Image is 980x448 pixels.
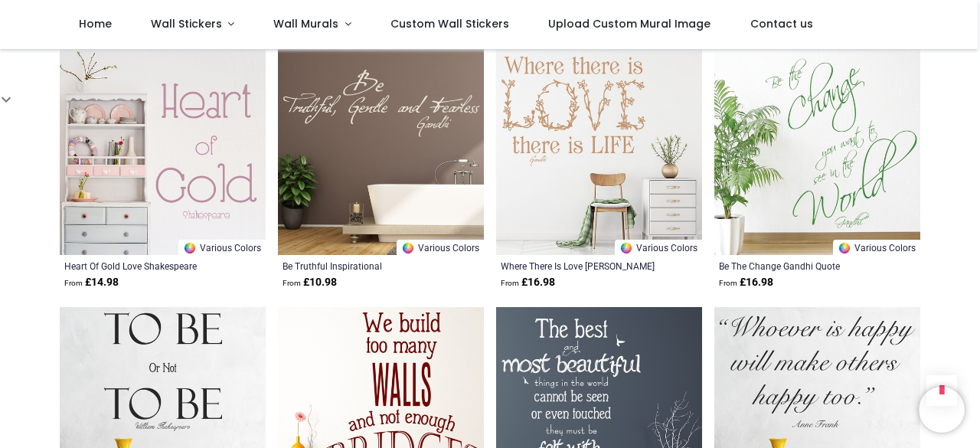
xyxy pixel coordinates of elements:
[619,241,633,255] img: Color Wheel
[64,275,119,290] strong: £ 14.98
[501,260,658,272] a: Where There Is Love [PERSON_NAME] Life Quote
[273,16,338,31] span: Wall Murals
[64,260,221,272] a: Heart Of Gold Love Shakespeare Quote
[283,260,439,272] a: Be Truthful Inspirational [PERSON_NAME] Quote
[548,16,710,31] span: Upload Custom Mural Image
[397,240,484,255] a: Various Colors
[79,16,112,31] span: Home
[390,16,509,31] span: Custom Wall Stickers
[151,16,222,31] span: Wall Stickers
[615,240,702,255] a: Various Colors
[919,387,965,433] iframe: Brevo live chat
[401,241,415,255] img: Color Wheel
[719,260,876,272] a: Be The Change Gandhi Quote
[838,241,851,255] img: Color Wheel
[496,49,702,255] img: Where There Is Love Gandhi Life Quote Wall Sticker
[183,241,197,255] img: Color Wheel
[278,49,484,255] img: Be Truthful Inspirational Gandhi Quote Wall Sticker
[719,275,773,290] strong: £ 16.98
[501,275,555,290] strong: £ 16.98
[501,279,519,287] span: From
[283,279,301,287] span: From
[833,240,920,255] a: Various Colors
[719,279,737,287] span: From
[64,279,83,287] span: From
[60,49,266,255] img: Heart Of Gold Love Shakespeare Quote Wall Sticker
[750,16,813,31] span: Contact us
[283,275,337,290] strong: £ 10.98
[178,240,266,255] a: Various Colors
[714,49,920,255] img: Be The Change Gandhi Quote Wall Sticker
